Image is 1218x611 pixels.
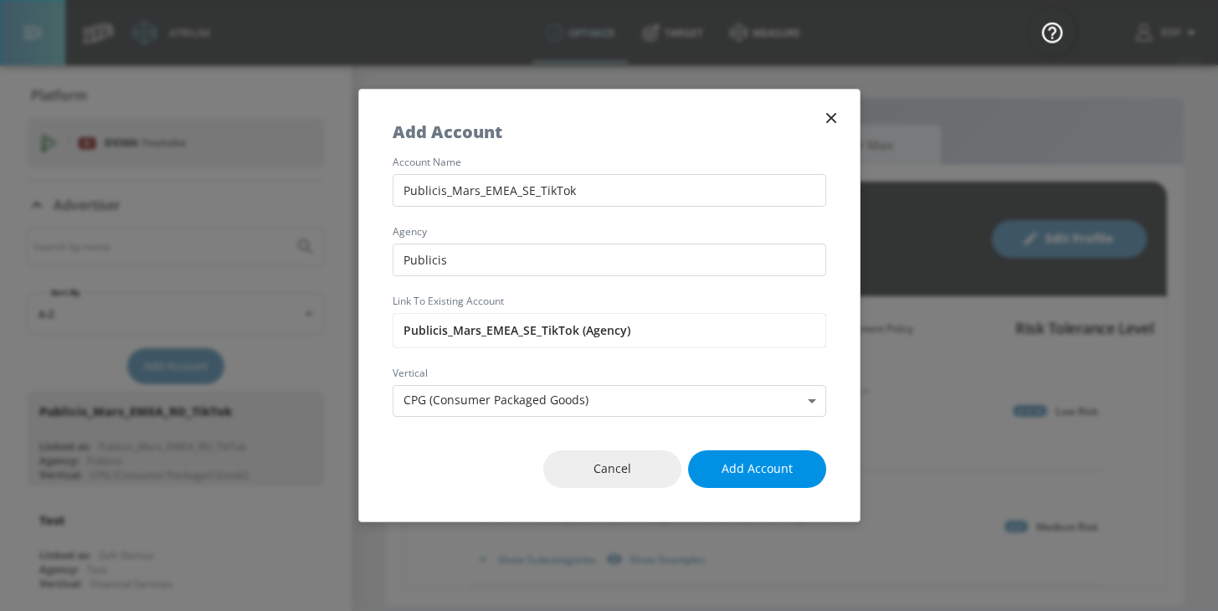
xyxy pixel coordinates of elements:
button: Cancel [543,450,681,488]
button: Add Account [688,450,826,488]
input: Enter account name [393,313,826,348]
label: vertical [393,368,826,378]
input: Enter account name [393,174,826,207]
span: Cancel [577,459,648,480]
label: Link to Existing Account [393,296,826,306]
span: Add Account [722,459,793,480]
div: CPG (Consumer Packaged Goods) [393,385,826,418]
button: Open Resource Center [1029,8,1076,55]
h5: Add Account [393,123,502,141]
label: agency [393,227,826,237]
input: Enter agency name [393,244,826,276]
label: account name [393,157,826,167]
